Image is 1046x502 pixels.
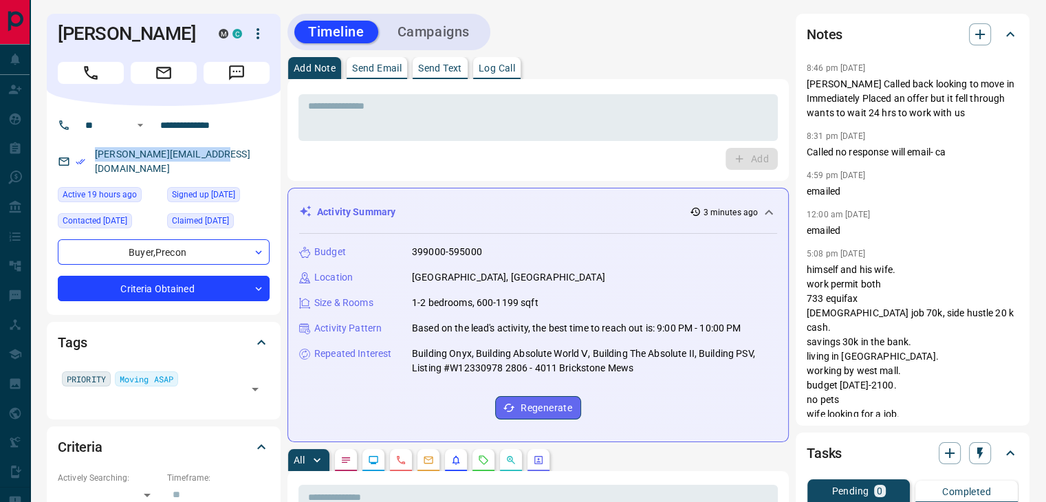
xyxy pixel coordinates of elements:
div: mrloft.ca [219,29,228,39]
svg: Email Verified [76,157,85,166]
p: Log Call [479,63,515,73]
p: 12:00 am [DATE] [807,210,870,219]
div: Activity Summary3 minutes ago [299,199,777,225]
p: Send Text [418,63,462,73]
svg: Listing Alerts [450,455,461,466]
div: Notes [807,18,1018,51]
span: Call [58,62,124,84]
p: 8:46 pm [DATE] [807,63,865,73]
p: Add Note [294,63,336,73]
span: Message [204,62,270,84]
p: All [294,455,305,465]
p: 5:08 pm [DATE] [807,249,865,259]
svg: Lead Browsing Activity [368,455,379,466]
p: Pending [831,486,869,496]
span: Active 19 hours ago [63,188,137,201]
div: Thu Oct 06 2022 [167,213,270,232]
p: 8:31 pm [DATE] [807,131,865,141]
div: Tasks [807,437,1018,470]
p: 3 minutes ago [704,206,758,219]
div: Buyer , Precon [58,239,270,265]
p: emailed [807,223,1018,238]
button: Open [132,117,149,133]
div: Fri Jun 24 2022 [167,187,270,206]
p: Size & Rooms [314,296,373,310]
h2: Tags [58,331,87,353]
div: Criteria [58,430,270,463]
p: Building Onyx, Building Absolute World Ⅴ, Building The Absolute II, Building PSV, Listing #W12330... [412,347,777,375]
span: Signed up [DATE] [172,188,235,201]
div: Thu Jul 11 2024 [58,213,160,232]
svg: Calls [395,455,406,466]
svg: Agent Actions [533,455,544,466]
svg: Emails [423,455,434,466]
p: Completed [942,487,991,496]
span: Moving ASAP [120,372,173,386]
div: Sun Aug 17 2025 [58,187,160,206]
div: condos.ca [232,29,242,39]
p: Based on the lead's activity, the best time to reach out is: 9:00 PM - 10:00 PM [412,321,741,336]
p: Called no response will email- ca [807,145,1018,160]
h1: [PERSON_NAME] [58,23,198,45]
div: Criteria Obtained [58,276,270,301]
p: himself and his wife. work permit both 733 equifax [DEMOGRAPHIC_DATA] job 70k, side hustle 20 k c... [807,263,1018,465]
svg: Requests [478,455,489,466]
svg: Notes [340,455,351,466]
p: Send Email [352,63,402,73]
p: Actively Searching: [58,472,160,484]
p: [GEOGRAPHIC_DATA], [GEOGRAPHIC_DATA] [412,270,605,285]
p: Location [314,270,353,285]
p: [PERSON_NAME] Called back looking to move in Immediately Placed an offer but it fell through want... [807,77,1018,120]
p: 399000-595000 [412,245,482,259]
h2: Criteria [58,436,102,458]
svg: Opportunities [505,455,516,466]
span: Contacted [DATE] [63,214,127,228]
button: Campaigns [384,21,483,43]
p: Repeated Interest [314,347,391,361]
h2: Tasks [807,442,842,464]
span: Email [131,62,197,84]
p: 4:59 pm [DATE] [807,171,865,180]
p: 0 [877,486,882,496]
a: [PERSON_NAME][EMAIL_ADDRESS][DOMAIN_NAME] [95,149,250,174]
p: 1-2 bedrooms, 600-1199 sqft [412,296,538,310]
span: Claimed [DATE] [172,214,229,228]
span: PRIORITY [67,372,106,386]
button: Regenerate [495,396,581,419]
p: emailed [807,184,1018,199]
p: Timeframe: [167,472,270,484]
p: Activity Summary [317,205,395,219]
h2: Notes [807,23,842,45]
div: Tags [58,326,270,359]
button: Open [246,380,265,399]
button: Timeline [294,21,378,43]
p: Budget [314,245,346,259]
p: Activity Pattern [314,321,382,336]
